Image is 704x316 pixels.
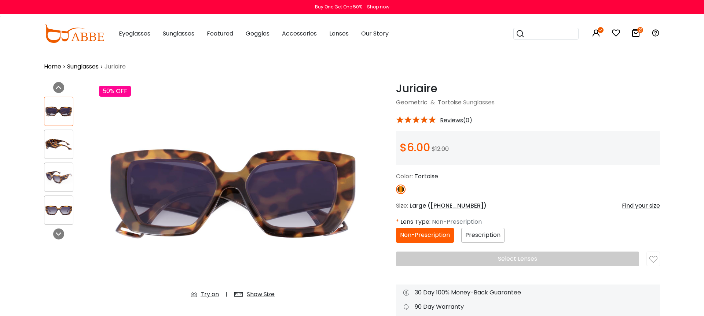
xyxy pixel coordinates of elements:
a: Sunglasses [67,62,99,71]
img: abbeglasses.com [44,25,104,43]
span: Reviews(0) [440,117,472,124]
span: Non-Prescription [432,218,482,226]
span: Tortoise [414,172,438,181]
span: Prescription [465,231,500,239]
h1: Juriaire [396,82,660,95]
div: Shop now [367,4,389,10]
span: Color: [396,172,413,181]
img: Juriaire Tortoise Acetate Sunglasses , UniversalBridgeFit Frames from ABBE Glasses [44,104,73,119]
span: Goggles [246,29,269,38]
span: Lens Type: [400,218,430,226]
a: Tortoise [438,98,462,107]
div: 50% OFF [99,86,131,97]
span: Non-Prescription [400,231,450,239]
span: Large ( ) [410,201,487,210]
img: Juriaire Tortoise Acetate Sunglasses , UniversalBridgeFit Frames from ABBE Glasses [44,203,73,218]
span: Sunglasses [463,98,495,107]
i: 21 [637,27,643,33]
span: $6.00 [400,140,430,155]
a: Geometric [396,98,428,107]
span: Accessories [282,29,317,38]
a: Home [44,62,61,71]
div: Find your size [622,201,660,210]
img: Juriaire Tortoise Acetate Sunglasses , UniversalBridgeFit Frames from ABBE Glasses [99,82,367,305]
span: Featured [207,29,233,38]
span: [PHONE_NUMBER] [430,201,484,210]
span: Lenses [329,29,349,38]
div: Show Size [247,290,275,299]
span: Juriaire [104,62,126,71]
img: like [649,256,657,264]
div: 30 Day 100% Money-Back Guarantee [403,288,653,297]
div: Try on [201,290,219,299]
div: Buy One Get One 50% [315,4,362,10]
span: Sunglasses [163,29,194,38]
div: 90 Day Warranty [403,302,653,311]
span: & [429,98,436,107]
a: Shop now [363,4,389,10]
button: Select Lenses [396,252,639,266]
img: Juriaire Tortoise Acetate Sunglasses , UniversalBridgeFit Frames from ABBE Glasses [44,137,73,152]
span: $12.00 [432,145,449,153]
img: Juriaire Tortoise Acetate Sunglasses , UniversalBridgeFit Frames from ABBE Glasses [44,170,73,185]
span: Size: [396,201,408,210]
a: 21 [631,30,640,38]
span: Eyeglasses [119,29,150,38]
span: Our Story [361,29,389,38]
